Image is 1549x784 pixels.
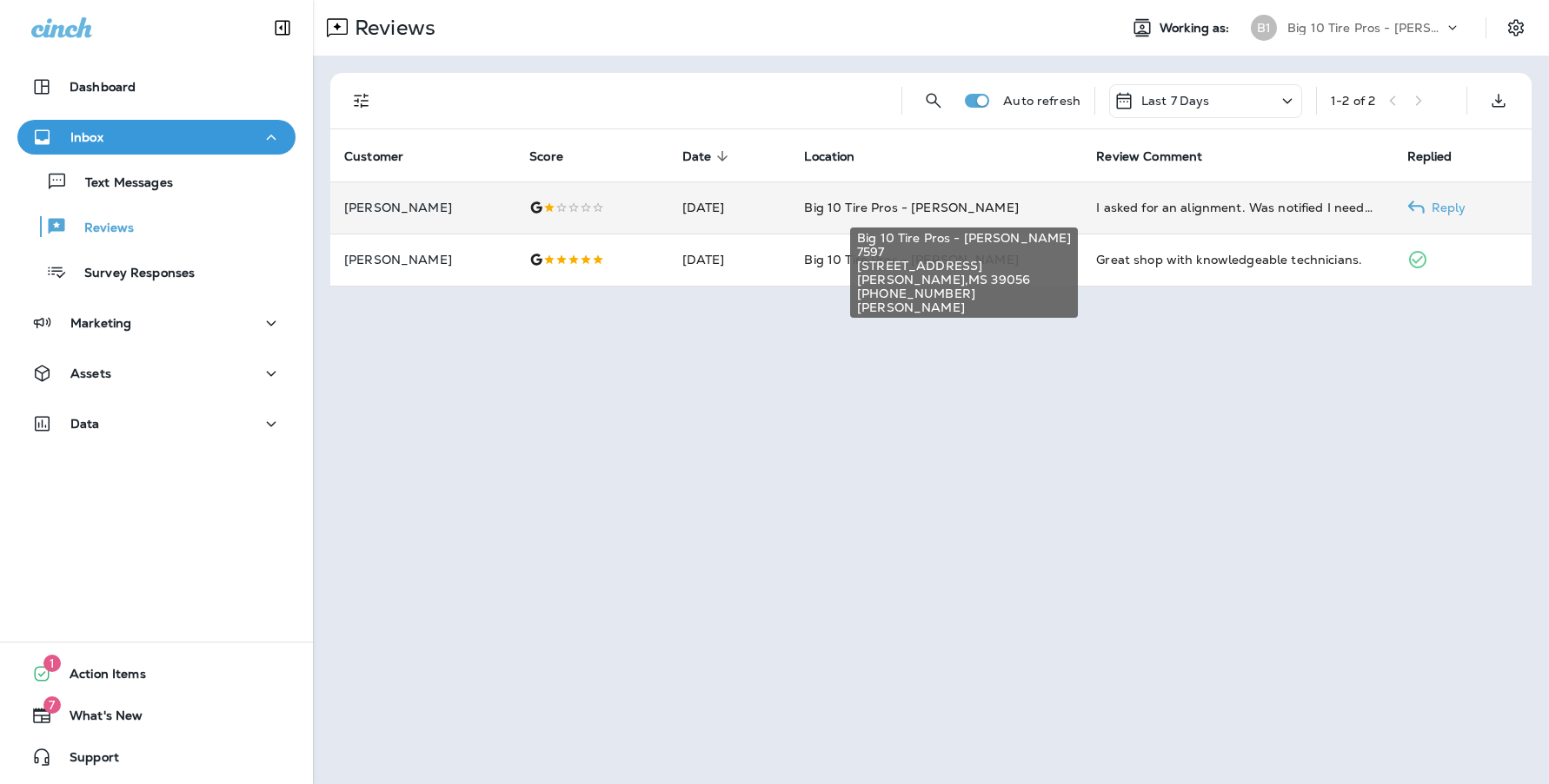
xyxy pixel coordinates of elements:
span: Big 10 Tire Pros - [PERSON_NAME] [804,252,1018,267]
button: 7What's New [17,698,296,733]
span: Review Comment [1096,149,1202,164]
span: Action Items [52,667,146,688]
span: Score [529,149,563,164]
span: [PERSON_NAME] [857,300,1071,314]
td: [DATE] [668,234,791,286]
button: Dashboard [17,69,296,104]
button: Assets [17,356,296,391]
p: Text Messages [68,175,173,192]
p: Last 7 Days [1141,94,1210,108]
p: [PERSON_NAME] [344,253,502,267]
div: Great shop with knowledgeable technicians. [1096,251,1379,268]
span: Big 10 Tire Pros - [PERSON_NAME] [857,231,1071,245]
span: Replied [1407,149,1453,164]
button: Settings [1500,12,1532,43]
span: Replied [1407,148,1475,164]
p: Inbox [70,130,103,144]
button: 1Action Items [17,656,296,691]
span: 1 [43,655,61,672]
p: Big 10 Tire Pros - [PERSON_NAME] [1287,21,1444,35]
div: I asked for an alignment. Was notified I needed tie rod ends quoted for 700 dollars. I declined t... [1096,199,1379,216]
span: Date [682,148,735,164]
span: [PERSON_NAME] , MS 39056 [857,273,1071,287]
p: Reviews [348,15,435,41]
span: [STREET_ADDRESS] [857,259,1071,273]
button: Inbox [17,120,296,155]
span: Customer [344,149,403,164]
button: Survey Responses [17,254,296,290]
td: [DATE] [668,181,791,234]
button: Filters [344,83,379,118]
span: Support [52,750,119,771]
p: Reviews [67,221,134,237]
div: B1 [1251,15,1277,41]
span: [PHONE_NUMBER] [857,287,1071,300]
span: 7597 [857,245,1071,259]
button: Marketing [17,306,296,340]
span: Working as: [1160,21,1233,36]
p: Assets [70,366,111,380]
button: Data [17,406,296,441]
span: 7 [43,696,61,714]
p: Dashboard [70,80,136,94]
div: 1 - 2 of 2 [1331,94,1375,108]
span: What's New [52,708,143,729]
span: Date [682,149,712,164]
p: Data [70,417,100,431]
p: [PERSON_NAME] [344,201,502,214]
span: Location [804,149,854,164]
span: Location [804,148,877,164]
button: Text Messages [17,163,296,200]
button: Export as CSV [1481,83,1516,118]
span: Review Comment [1096,148,1225,164]
span: Score [529,148,586,164]
p: Marketing [70,316,131,330]
button: Collapse Sidebar [258,10,307,45]
p: Auto refresh [1003,94,1080,108]
span: Big 10 Tire Pros - [PERSON_NAME] [804,200,1018,215]
p: Reply [1425,201,1466,214]
span: Customer [344,148,426,164]
button: Support [17,740,296,774]
button: Reviews [17,208,296,245]
button: Search Reviews [916,83,951,118]
p: Survey Responses [67,266,195,282]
